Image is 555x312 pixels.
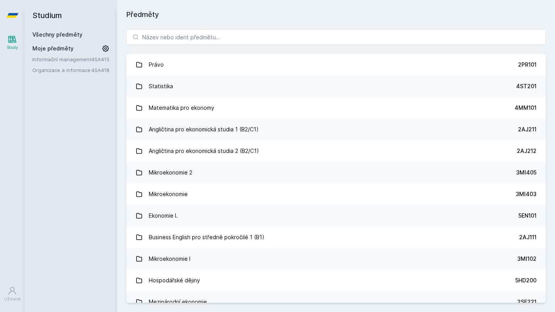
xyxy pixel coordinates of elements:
a: Mikroekonomie 3MI403 [126,183,546,205]
a: Ekonomie I. 5EN101 [126,205,546,226]
div: Mikroekonomie 2 [149,165,192,180]
div: 3MI405 [516,169,536,176]
div: 2PR101 [518,61,536,69]
input: Název nebo ident předmětu… [126,29,546,45]
a: Business English pro středně pokročilé 1 (B1) 2AJ111 [126,226,546,248]
div: Study [7,45,18,50]
div: 5EN101 [518,212,536,220]
div: Angličtina pro ekonomická studia 1 (B2/C1) [149,122,259,137]
a: 4SA418 [91,67,109,73]
div: Mikroekonomie I [149,251,190,267]
a: Angličtina pro ekonomická studia 1 (B2/C1) 2AJ211 [126,119,546,140]
h1: Předměty [126,9,546,20]
div: Mikroekonomie [149,186,188,202]
a: Matematika pro ekonomy 4MM101 [126,97,546,119]
div: Hospodářské dějiny [149,273,200,288]
a: Mikroekonomie I 3MI102 [126,248,546,270]
div: 2AJ212 [517,147,536,155]
span: Moje předměty [32,45,74,52]
div: Business English pro středně pokročilé 1 (B1) [149,230,264,245]
a: Informační management [32,55,91,63]
div: 2AJ211 [518,126,536,133]
div: 4ST201 [516,82,536,90]
a: Uživatel [2,282,23,306]
a: Právo 2PR101 [126,54,546,75]
div: 4MM101 [515,104,536,112]
a: Organizace a informace [32,66,91,74]
div: 3MI403 [516,190,536,198]
a: Mikroekonomie 2 3MI405 [126,162,546,183]
div: Mezinárodní ekonomie [149,294,207,310]
div: 3MI102 [517,255,536,263]
div: 2AJ111 [519,233,536,241]
div: Ekonomie I. [149,208,178,223]
a: Všechny předměty [32,31,82,38]
div: Právo [149,57,164,72]
a: Study [2,31,23,54]
a: 4SA415 [91,56,109,62]
div: Angličtina pro ekonomická studia 2 (B2/C1) [149,143,259,159]
div: Matematika pro ekonomy [149,100,214,116]
div: Statistika [149,79,173,94]
a: Angličtina pro ekonomická studia 2 (B2/C1) 2AJ212 [126,140,546,162]
div: 2SE221 [517,298,536,306]
a: Hospodářské dějiny 5HD200 [126,270,546,291]
a: Statistika 4ST201 [126,75,546,97]
div: Uživatel [4,296,20,302]
div: 5HD200 [515,277,536,284]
